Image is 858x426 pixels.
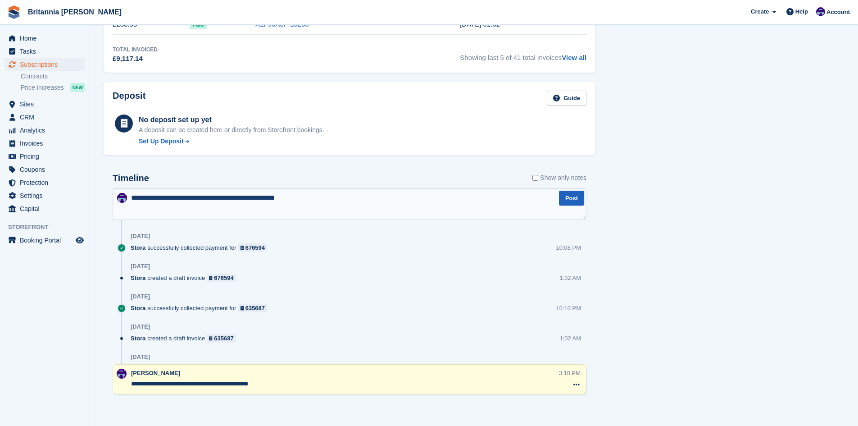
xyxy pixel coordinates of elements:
div: 10:10 PM [556,304,581,312]
div: Set Up Deposit [139,137,184,146]
span: Settings [20,189,74,202]
div: 676594 [245,243,265,252]
label: Show only notes [532,173,586,183]
div: successfully collected payment for [131,304,272,312]
img: Cameron Ballard [117,193,127,203]
img: Cameron Ballard [816,7,825,16]
div: created a draft invoice [131,334,241,343]
span: Stora [131,334,145,343]
p: A deposit can be created here or directly from Storefront bookings. [139,125,324,135]
span: Tasks [20,45,74,58]
time: 2025-06-05 00:02:07 UTC [460,20,500,28]
div: 1:02 AM [559,274,581,282]
a: 635687 [207,334,236,343]
img: Cameron Ballard [117,369,127,379]
div: Total Invoiced [113,46,158,54]
a: menu [5,163,85,176]
a: menu [5,124,85,137]
div: [DATE] [131,353,150,361]
div: £9,117.14 [113,54,158,64]
a: menu [5,58,85,71]
a: menu [5,45,85,58]
a: Price increases NEW [21,82,85,92]
span: Stora [131,274,145,282]
span: Account [826,8,850,17]
span: Storefront [8,223,90,232]
span: Invoices [20,137,74,150]
img: stora-icon-8386f47178a22dfd0bd8f6a31ec36ba5ce8667c1dd55bd0f319d3a0aa187defe.svg [7,5,21,19]
h2: Deposit [113,91,145,105]
span: Sites [20,98,74,110]
span: Pricing [20,150,74,163]
h2: Timeline [113,173,149,183]
a: Guide [547,91,586,105]
a: menu [5,111,85,124]
a: 676594 [207,274,236,282]
div: NEW [70,83,85,92]
span: Subscriptions [20,58,74,71]
td: £238.53 [113,14,190,35]
div: 3:10 PM [559,369,581,377]
div: [DATE] [131,293,150,300]
a: 635687 [238,304,268,312]
span: CRM [20,111,74,124]
a: Set Up Deposit [139,137,324,146]
div: [DATE] [131,323,150,330]
a: A1F98A3F-10260 [255,20,309,28]
a: menu [5,150,85,163]
div: No deposit set up yet [139,115,324,125]
span: [PERSON_NAME] [131,370,180,376]
div: 635687 [245,304,265,312]
div: successfully collected payment for [131,243,272,252]
a: menu [5,32,85,45]
span: Coupons [20,163,74,176]
div: 676594 [214,274,233,282]
a: menu [5,98,85,110]
a: 676594 [238,243,268,252]
span: Home [20,32,74,45]
div: [DATE] [131,263,150,270]
div: [DATE] [131,233,150,240]
button: Post [559,191,584,206]
span: Stora [131,243,145,252]
input: Show only notes [532,173,538,183]
a: menu [5,176,85,189]
span: Help [795,7,808,16]
a: menu [5,189,85,202]
a: Britannia [PERSON_NAME] [24,5,125,19]
span: Analytics [20,124,74,137]
div: 10:08 PM [556,243,581,252]
span: Paid [190,20,206,29]
a: menu [5,202,85,215]
span: Stora [131,304,145,312]
span: Booking Portal [20,234,74,247]
span: Showing last 5 of 41 total invoices [460,46,586,64]
div: 1:02 AM [559,334,581,343]
span: Create [751,7,769,16]
a: Preview store [74,235,85,246]
div: created a draft invoice [131,274,241,282]
span: Capital [20,202,74,215]
div: 635687 [214,334,233,343]
span: Price increases [21,83,64,92]
a: menu [5,137,85,150]
a: Contracts [21,72,85,81]
span: Protection [20,176,74,189]
a: View all [562,54,586,61]
a: menu [5,234,85,247]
